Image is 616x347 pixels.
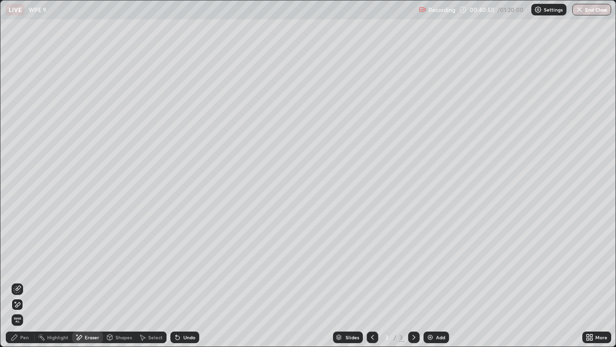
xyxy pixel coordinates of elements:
p: WPE 9 [28,6,46,13]
div: Select [148,335,163,340]
div: Undo [183,335,195,340]
img: add-slide-button [426,334,434,341]
div: Shapes [115,335,132,340]
img: class-settings-icons [534,6,542,13]
div: Highlight [47,335,68,340]
p: LIVE [9,6,22,13]
div: / [394,334,397,340]
span: Erase all [12,317,23,323]
div: Pen [20,335,29,340]
div: Add [436,335,445,340]
div: 3 [398,333,404,342]
div: Slides [346,335,359,340]
p: Settings [544,7,563,12]
p: Recording [428,6,455,13]
img: end-class-cross [576,6,583,13]
img: recording.375f2c34.svg [419,6,426,13]
div: 3 [382,334,392,340]
button: End Class [572,4,611,15]
div: More [595,335,607,340]
div: Eraser [85,335,99,340]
